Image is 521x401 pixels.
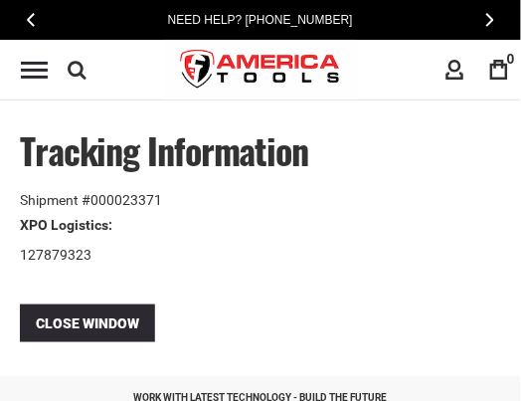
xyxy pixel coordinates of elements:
a: 0 [480,51,518,89]
span: Tracking Information [20,123,308,176]
a: store logo [164,33,357,107]
div: Menu [21,62,48,79]
span: Close Window [36,315,139,331]
td: 127879323 [20,240,501,285]
th: XPO Logistics: [20,210,501,240]
span: 0 [507,51,515,67]
button: Close Window [20,304,155,342]
div: Shipment #000023371 [20,190,501,210]
img: America Tools [164,33,357,107]
a: Need Help? [PHONE_NUMBER] [162,10,359,30]
span: Previous [27,12,35,27]
span: Next [486,12,494,27]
